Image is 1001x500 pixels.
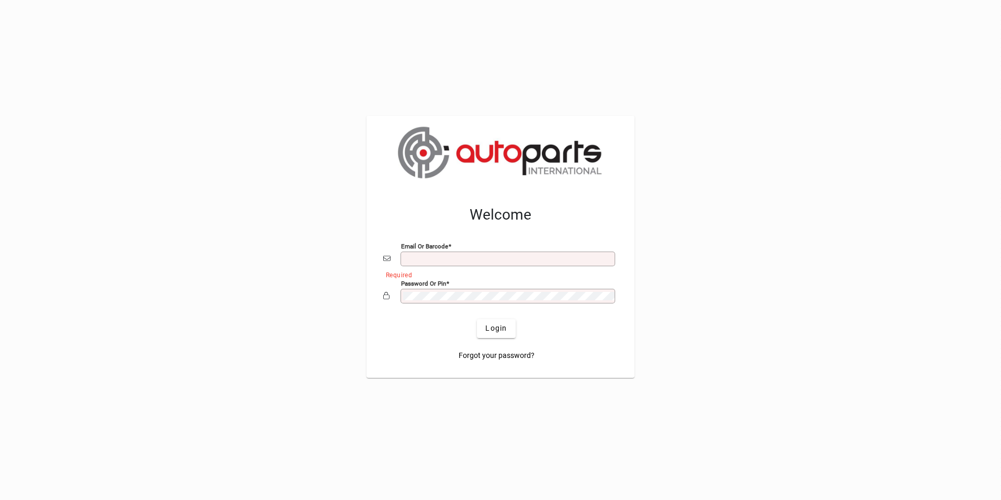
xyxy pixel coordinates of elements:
[401,279,446,287] mat-label: Password or Pin
[383,206,618,224] h2: Welcome
[485,323,507,334] span: Login
[477,319,515,338] button: Login
[454,346,539,365] a: Forgot your password?
[386,269,609,280] mat-error: Required
[459,350,535,361] span: Forgot your password?
[401,242,448,249] mat-label: Email or Barcode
